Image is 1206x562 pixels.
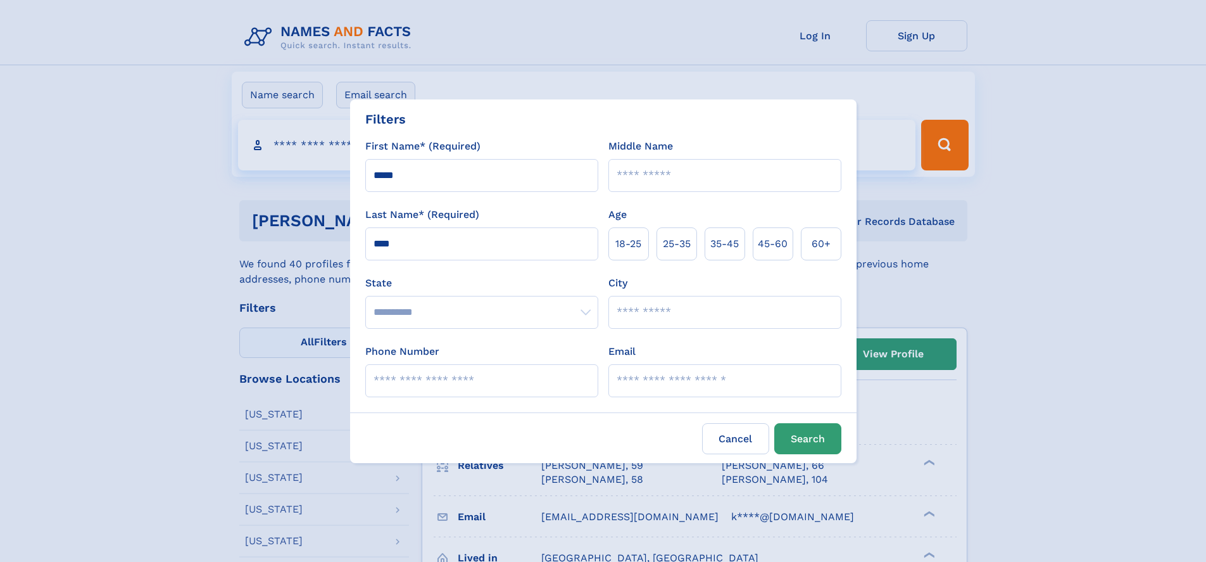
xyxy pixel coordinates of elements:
div: Filters [365,110,406,129]
span: 25‑35 [663,236,691,252]
label: Last Name* (Required) [365,207,479,222]
span: 35‑45 [710,236,739,252]
span: 18‑25 [615,236,641,252]
label: First Name* (Required) [365,139,481,154]
label: Phone Number [365,344,439,359]
label: Middle Name [608,139,673,154]
label: Age [608,207,627,222]
label: State [365,276,598,291]
label: Email [608,344,636,359]
label: Cancel [702,423,769,454]
label: City [608,276,627,291]
button: Search [774,423,841,454]
span: 45‑60 [758,236,788,252]
span: 60+ [812,236,831,252]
